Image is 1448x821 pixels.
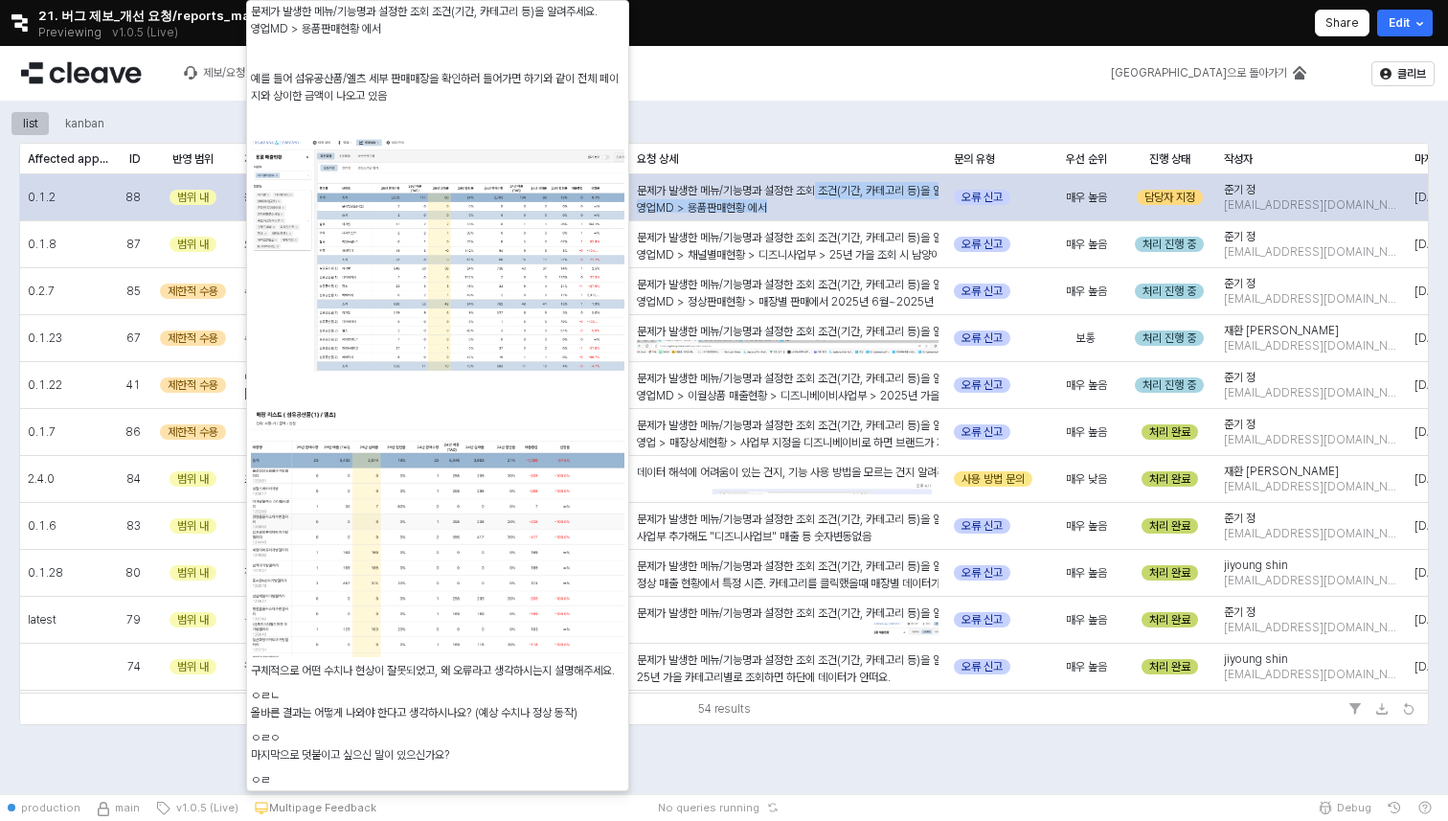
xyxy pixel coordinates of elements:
[1066,424,1107,440] span: 매우 높음
[1224,604,1256,620] span: 준기 정
[251,72,619,103] span: 예를 들어 섬유공산품/엘츠 세부 판매매장을 확인하러 들어가면 하기와 같이 전체 페이지와 상이한 금액이 나오고 있음
[244,565,409,581] span: 정상 매출현황 매장별 데이터 미출력건
[1099,61,1318,84] button: [GEOGRAPHIC_DATA]으로 돌아가기
[1224,338,1399,353] span: [EMAIL_ADDRESS][DOMAIN_NAME]
[126,518,141,534] span: 83
[637,464,939,721] div: 데이터 해석에 어려움이 있는 건지, 기능 사용 방법을 모르는 건지 알려주세요. 어떤 결과를 얻기 위해 어떤 방법들을 시도해보셨나요? 최종적으로 어떤 결과를 얻고 싶으신가요? ...
[1224,479,1399,494] span: [EMAIL_ADDRESS][DOMAIN_NAME]
[38,23,102,42] span: Previewing
[269,800,376,815] p: Multipage Feedback
[1410,794,1440,821] button: Help
[637,669,939,686] p: 25년 가을 카테고리별로 조회하면 하단에 데이터가 안떠요.
[126,471,141,487] span: 84
[962,659,1003,674] span: 오류 신고
[1066,518,1107,534] span: 매우 높음
[147,794,246,821] button: v1.0.5 (Live)
[1224,464,1339,479] span: 재환 [PERSON_NAME]
[172,61,301,84] button: 제보/요청 내역 확인
[88,794,147,821] button: Source Control
[637,323,939,656] div: 문제가 발생한 메뉴/기능명과 설정한 조회 조건(기간, 카테고리 등)을 알려주세요. 구체적으로 어떤 수치나 현상이 잘못되었고, 왜 오류라고 생각하시는지 설명해주세요. 올바른 결...
[1224,667,1399,682] span: [EMAIL_ADDRESS][DOMAIN_NAME]
[125,424,141,440] span: 86
[28,377,62,393] span: 0.1.22
[244,612,292,627] span: 불편해오ㅛ
[962,237,1003,252] span: 오류 신고
[1099,61,1318,84] div: 메인으로 돌아가기
[874,622,1176,769] img: Gq5KwwAAAAZJREFUAwDX3Vs2HkVdKwAAAABJRU5ErkJggg==
[28,518,57,534] span: 0.1.6
[177,659,209,674] span: 범위 내
[125,565,141,581] span: 80
[28,331,62,346] span: 0.1.23
[126,284,141,299] span: 85
[637,387,939,404] p: 영업MD > 이월상품 매출현황 > 디즈니베이비사업부 > 2025년 가을이월 / 2025년 봄이월 판매율 값 오류
[1224,291,1399,307] span: [EMAIL_ADDRESS][DOMAIN_NAME]
[244,331,324,346] span: 수치가 잘안맞아요
[1066,659,1107,674] span: 매우 높음
[251,729,624,746] p: ㅇㄹㅇ
[658,800,759,815] span: No queries running
[177,518,209,534] span: 범위 내
[1066,471,1107,487] span: 매우 낮음
[1149,424,1190,440] span: 처리 완료
[244,471,292,487] span: 초도분배건
[126,612,141,627] span: 79
[637,481,939,590] img: H8CfwBABn9AGi2xYwAAAABJRU5ErkJggg==
[1066,151,1107,167] span: 우선 순위
[1149,565,1190,581] span: 처리 완료
[1379,794,1410,821] button: History
[65,112,104,135] div: kanban
[1224,323,1339,338] span: 재환 [PERSON_NAME]
[1144,190,1195,205] span: 담당자 지정
[1371,61,1435,86] button: 클리브
[1377,10,1433,36] button: Edit
[1224,385,1399,400] span: [EMAIL_ADDRESS][DOMAIN_NAME]
[20,693,1428,724] div: Table toolbar
[177,190,209,205] span: 범위 내
[763,802,782,813] button: Reset app state
[244,518,283,534] span: ㅁㅇㄻㅇ
[28,565,63,581] span: 0.1.28
[1143,237,1196,252] span: 처리 진행 중
[126,331,141,346] span: 67
[637,248,1146,262] span: 영업MD > 채널별매현황 > 디즈니사업부 > 25년 가을 조회 시 남양이마트 아가방2 매장 2중으로 출고가 잡히고 있음.
[28,190,56,205] span: 0.1.2
[54,112,116,135] div: kanban
[962,471,1025,487] span: 사용 방법 문의
[1111,66,1287,80] div: [GEOGRAPHIC_DATA]으로 돌아가기
[637,229,939,450] div: 문제가 발생한 메뉴/기능명과 설정한 조회 조건(기간, 카테고리 등)을 알려주세요. 구체적으로 어떤 수치나 현상이 잘못되었고, 왜 오류라고 생각하시는지 설명해주세요. 올바른 결...
[1337,800,1371,815] span: Debug
[1143,331,1196,346] span: 처리 진행 중
[170,800,238,815] span: v1.0.5 (Live)
[1149,471,1190,487] span: 처리 완료
[1224,511,1256,526] span: 준기 정
[1224,432,1399,447] span: [EMAIL_ADDRESS][DOMAIN_NAME]
[637,528,939,545] p: 사업부 추가해도 "디즈니사업브" 매출 등 숫자변동없음
[1066,612,1107,627] span: 매우 높음
[168,331,218,346] span: 제한적 수용
[11,112,50,135] div: list
[244,659,409,674] span: 판매현황 카테고리별 데이터 미출력 건
[244,237,263,252] span: 오류
[126,377,141,393] span: 41
[637,434,939,451] p: 영업 > 매장상세현황 > 사업부 지정을 디즈니베이비로 하면 브랜드가 자동으로 디즈니로 변경되어 매출 조회가 되어야 함
[115,800,140,815] span: main
[962,518,1003,534] span: 오류 신고
[28,471,55,487] span: 2.4.0
[1224,370,1256,385] span: 준기 정
[1149,659,1190,674] span: 처리 완료
[1149,612,1190,627] span: 처리 완료
[1224,558,1288,573] span: jiyoung shin
[637,151,678,167] span: 요청 상세
[112,25,178,40] p: v1.0.5 (Live)
[168,377,218,393] span: 제한적 수용
[1149,518,1190,534] span: 처리 완료
[637,575,939,592] p: 정상 매출 현황에서 특정 시즌, 카테고리를 클릭했을때 매장별 데이터가 떠야 하는데 데이터 출력이 안됩니다.
[962,377,1003,393] span: 오류 신고
[962,190,1003,205] span: 오류 신고
[177,237,209,252] span: 범위 내
[1149,151,1190,167] span: 진행 상태
[168,284,218,299] span: 제한적 수용
[1224,151,1253,167] span: 작성자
